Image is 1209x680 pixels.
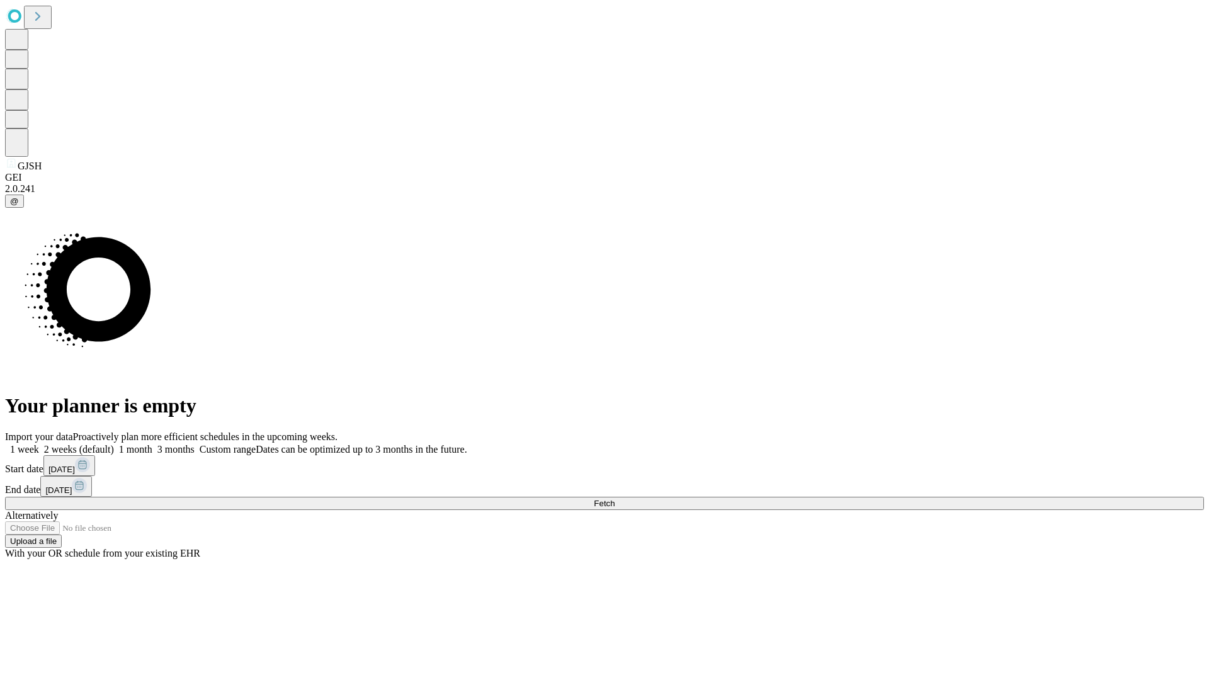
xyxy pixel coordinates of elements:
button: Fetch [5,497,1204,510]
span: Alternatively [5,510,58,521]
span: Import your data [5,431,73,442]
span: 1 month [119,444,152,455]
h1: Your planner is empty [5,394,1204,417]
div: Start date [5,455,1204,476]
span: Fetch [594,499,615,508]
span: GJSH [18,161,42,171]
span: 1 week [10,444,39,455]
span: Custom range [200,444,256,455]
button: Upload a file [5,535,62,548]
div: 2.0.241 [5,183,1204,195]
span: 2 weeks (default) [44,444,114,455]
div: GEI [5,172,1204,183]
span: Proactively plan more efficient schedules in the upcoming weeks. [73,431,338,442]
div: End date [5,476,1204,497]
span: 3 months [157,444,195,455]
span: [DATE] [45,485,72,495]
span: With your OR schedule from your existing EHR [5,548,200,558]
span: @ [10,196,19,206]
span: Dates can be optimized up to 3 months in the future. [256,444,467,455]
button: [DATE] [43,455,95,476]
span: [DATE] [48,465,75,474]
button: [DATE] [40,476,92,497]
button: @ [5,195,24,208]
